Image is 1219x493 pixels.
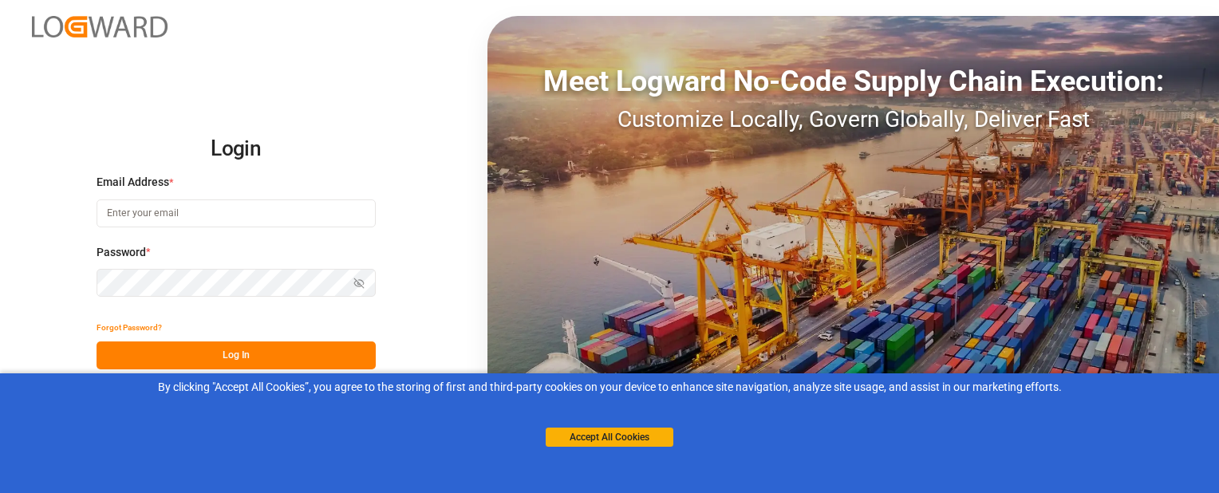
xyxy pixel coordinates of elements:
[546,428,673,447] button: Accept All Cookies
[97,244,146,261] span: Password
[97,199,376,227] input: Enter your email
[32,16,168,37] img: Logward_new_orange.png
[97,174,169,191] span: Email Address
[11,379,1208,396] div: By clicking "Accept All Cookies”, you agree to the storing of first and third-party cookies on yo...
[97,341,376,369] button: Log In
[97,124,376,175] h2: Login
[97,314,162,341] button: Forgot Password?
[487,60,1219,103] div: Meet Logward No-Code Supply Chain Execution:
[487,103,1219,136] div: Customize Locally, Govern Globally, Deliver Fast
